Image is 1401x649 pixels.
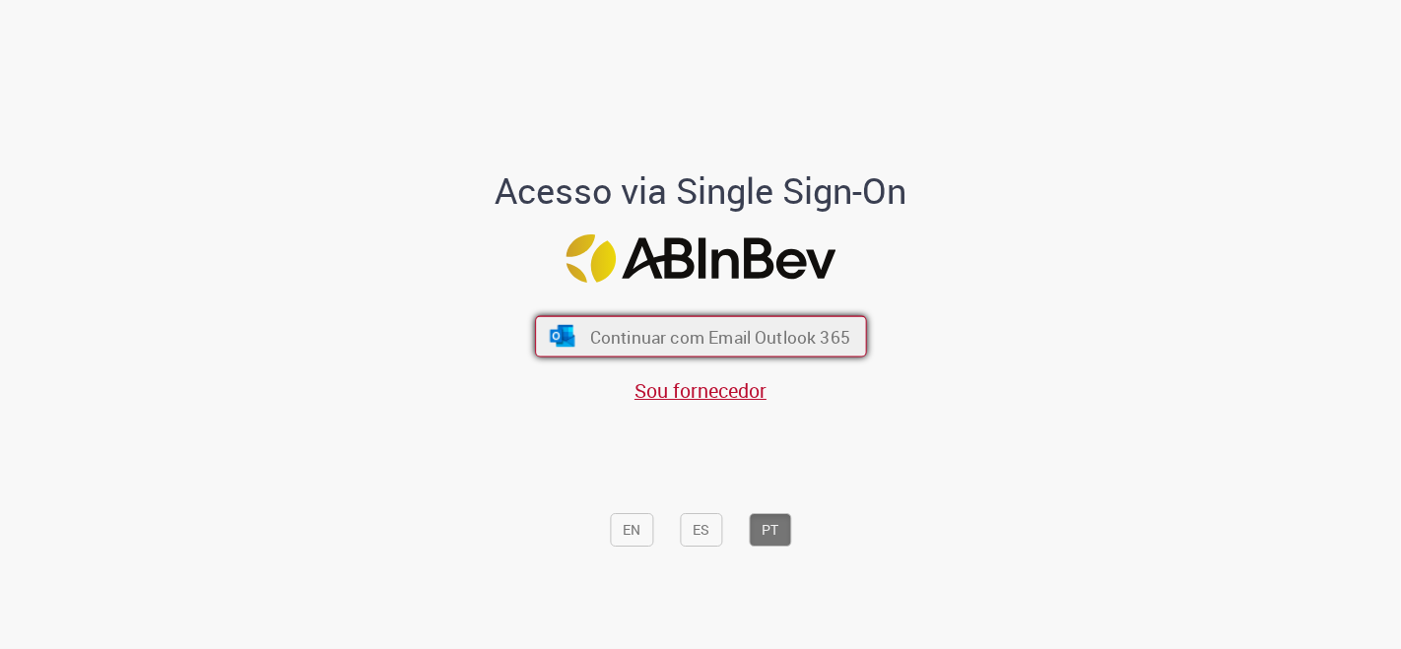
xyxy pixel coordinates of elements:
[634,377,767,404] a: Sou fornecedor
[589,325,849,348] span: Continuar com Email Outlook 365
[566,234,835,283] img: Logo ABInBev
[680,513,722,547] button: ES
[610,513,653,547] button: EN
[428,171,974,211] h1: Acesso via Single Sign-On
[548,325,576,347] img: ícone Azure/Microsoft 360
[535,316,867,357] button: ícone Azure/Microsoft 360 Continuar com Email Outlook 365
[749,513,791,547] button: PT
